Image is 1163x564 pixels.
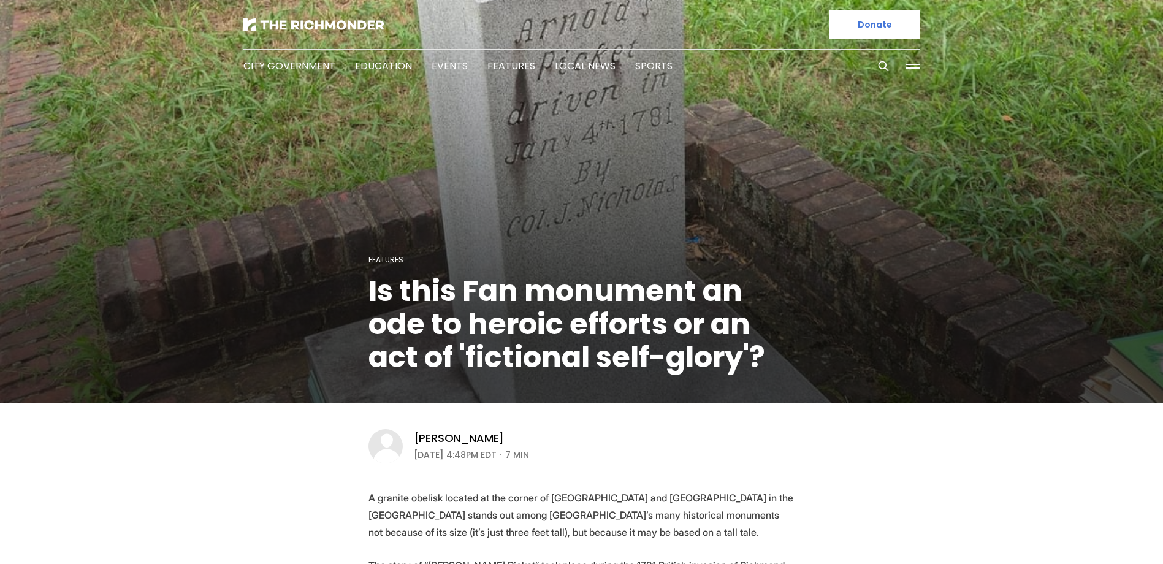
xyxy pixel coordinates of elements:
a: Sports [635,59,673,73]
a: Donate [829,10,920,39]
a: Education [355,59,412,73]
img: The Richmonder [243,18,384,31]
p: A granite obelisk located at the corner of [GEOGRAPHIC_DATA] and [GEOGRAPHIC_DATA] in the [GEOGRA... [368,489,795,541]
span: 7 min [505,448,529,462]
a: Features [368,254,403,265]
h1: Is this Fan monument an ode to heroic efforts or an act of 'fictional self-glory'? [368,275,795,374]
a: City Government [243,59,335,73]
a: Local News [555,59,616,73]
a: Events [432,59,468,73]
a: Features [487,59,535,73]
time: [DATE] 4:48PM EDT [414,448,497,462]
a: [PERSON_NAME] [414,431,505,446]
button: Search this site [874,57,893,75]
